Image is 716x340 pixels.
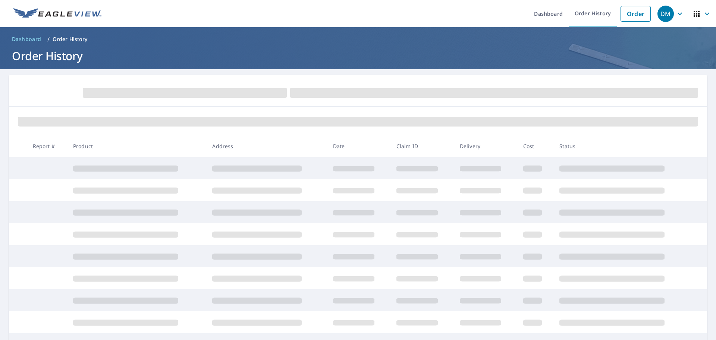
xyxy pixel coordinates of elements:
[553,135,693,157] th: Status
[517,135,554,157] th: Cost
[9,48,707,63] h1: Order History
[53,35,88,43] p: Order History
[47,35,50,44] li: /
[621,6,651,22] a: Order
[9,33,44,45] a: Dashboard
[27,135,67,157] th: Report #
[657,6,674,22] div: DM
[206,135,327,157] th: Address
[390,135,454,157] th: Claim ID
[327,135,390,157] th: Date
[12,35,41,43] span: Dashboard
[454,135,517,157] th: Delivery
[9,33,707,45] nav: breadcrumb
[13,8,101,19] img: EV Logo
[67,135,206,157] th: Product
